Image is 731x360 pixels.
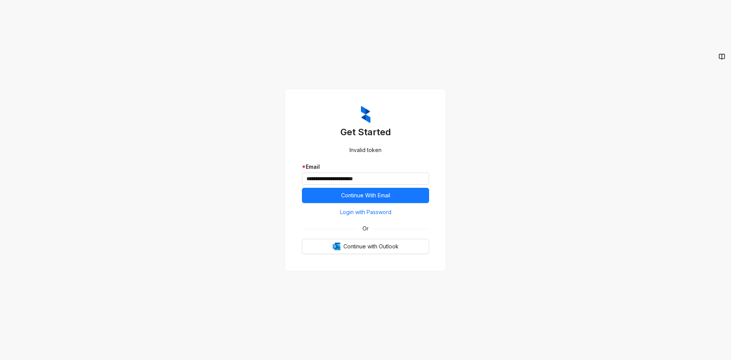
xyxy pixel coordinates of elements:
[302,188,429,203] button: Continue With Email
[340,208,391,216] span: Login with Password
[302,146,429,154] div: Invalid token
[302,163,429,171] div: Email
[343,242,399,251] span: Continue with Outlook
[302,206,429,218] button: Login with Password
[302,239,429,254] button: OutlookContinue with Outlook
[333,243,340,250] img: Outlook
[357,224,374,233] span: Or
[361,106,370,123] img: ZumaIcon
[341,191,390,200] span: Continue With Email
[302,126,429,138] h3: Get Started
